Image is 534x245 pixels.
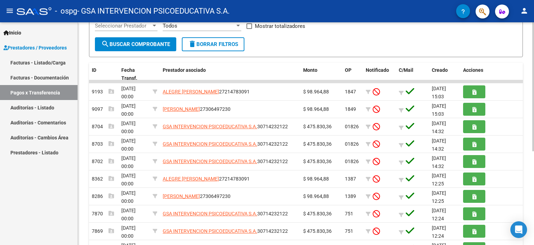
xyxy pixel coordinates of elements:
[92,89,114,94] span: 9193
[121,138,136,152] span: [DATE] 00:00
[121,190,136,204] span: [DATE] 00:00
[432,86,446,99] span: [DATE] 15:03
[366,67,389,73] span: Notificado
[345,124,359,129] span: 01826
[92,159,114,164] span: 8702
[188,41,238,47] span: Borrar Filtros
[163,211,257,216] span: GSA INTERVENCION PSICOEDUCATIVA S.A.
[303,141,332,147] span: $ 475.830,36
[432,190,446,204] span: [DATE] 12:25
[163,159,288,164] span: 30714232122
[303,193,329,199] span: $ 98.964,88
[92,211,114,216] span: 7870
[363,63,396,86] datatable-header-cell: Notificado
[163,228,288,234] span: 30714232122
[121,225,136,239] span: [DATE] 00:00
[121,67,137,81] span: Fecha Transf.
[95,37,176,51] button: Buscar Comprobante
[345,89,356,94] span: 1847
[163,141,257,147] span: GSA INTERVENCION PSICOEDUCATIVA S.A.
[345,228,353,234] span: 751
[163,141,288,147] span: 30714232122
[399,67,413,73] span: C/Mail
[92,67,96,73] span: ID
[163,106,200,112] span: [PERSON_NAME]
[163,89,250,94] span: 27214783091
[92,228,114,234] span: 7869
[92,124,114,129] span: 8704
[121,155,136,169] span: [DATE] 00:00
[101,41,170,47] span: Buscar Comprobante
[3,29,21,37] span: Inicio
[163,124,257,129] span: GSA INTERVENCION PSICOEDUCATIVA S.A.
[55,3,77,19] span: - ospg
[163,124,288,129] span: 30714232122
[345,211,353,216] span: 751
[303,106,329,112] span: $ 98.964,88
[432,67,448,73] span: Creado
[432,155,446,169] span: [DATE] 14:32
[92,141,114,147] span: 8703
[121,121,136,134] span: [DATE] 00:00
[163,193,200,199] span: [PERSON_NAME]
[520,7,528,15] mat-icon: person
[345,159,359,164] span: 01826
[163,67,206,73] span: Prestador asociado
[432,103,446,117] span: [DATE] 15:03
[303,89,329,94] span: $ 98.964,88
[163,176,250,182] span: 27214783091
[95,23,151,29] span: Seleccionar Prestador
[303,176,329,182] span: $ 98.964,88
[182,37,244,51] button: Borrar Filtros
[89,63,119,86] datatable-header-cell: ID
[432,208,446,221] span: [DATE] 12:24
[303,211,332,216] span: $ 475.830,36
[345,106,356,112] span: 1849
[342,63,363,86] datatable-header-cell: OP
[303,124,332,129] span: $ 475.830,36
[160,63,300,86] datatable-header-cell: Prestador asociado
[510,221,527,238] div: Open Intercom Messenger
[463,67,483,73] span: Acciones
[255,22,305,30] span: Mostrar totalizadores
[163,193,230,199] span: 27306497230
[6,7,14,15] mat-icon: menu
[345,67,351,73] span: OP
[119,63,150,86] datatable-header-cell: Fecha Transf.
[303,228,332,234] span: $ 475.830,36
[92,106,114,112] span: 9097
[77,3,230,19] span: - GSA INTERVENCION PSICOEDUCATIVA S.A.
[163,211,288,216] span: 30714232122
[163,23,177,29] span: Todos
[432,121,446,134] span: [DATE] 14:32
[121,103,136,117] span: [DATE] 00:00
[3,44,67,52] span: Prestadores / Proveedores
[163,89,219,94] span: ALEGRE [PERSON_NAME]
[396,63,429,86] datatable-header-cell: C/Mail
[432,173,446,186] span: [DATE] 12:25
[121,86,136,99] span: [DATE] 00:00
[460,63,523,86] datatable-header-cell: Acciones
[163,176,219,182] span: ALEGRE [PERSON_NAME]
[303,159,332,164] span: $ 475.830,36
[432,225,446,239] span: [DATE] 12:24
[121,208,136,221] span: [DATE] 00:00
[432,138,446,152] span: [DATE] 14:32
[303,67,317,73] span: Monto
[92,176,114,182] span: 8362
[92,193,114,199] span: 8286
[101,40,110,48] mat-icon: search
[163,228,257,234] span: GSA INTERVENCION PSICOEDUCATIVA S.A.
[345,141,359,147] span: 01826
[121,173,136,186] span: [DATE] 00:00
[188,40,196,48] mat-icon: delete
[429,63,460,86] datatable-header-cell: Creado
[345,176,356,182] span: 1387
[345,193,356,199] span: 1389
[163,106,230,112] span: 27306497230
[300,63,342,86] datatable-header-cell: Monto
[163,159,257,164] span: GSA INTERVENCION PSICOEDUCATIVA S.A.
